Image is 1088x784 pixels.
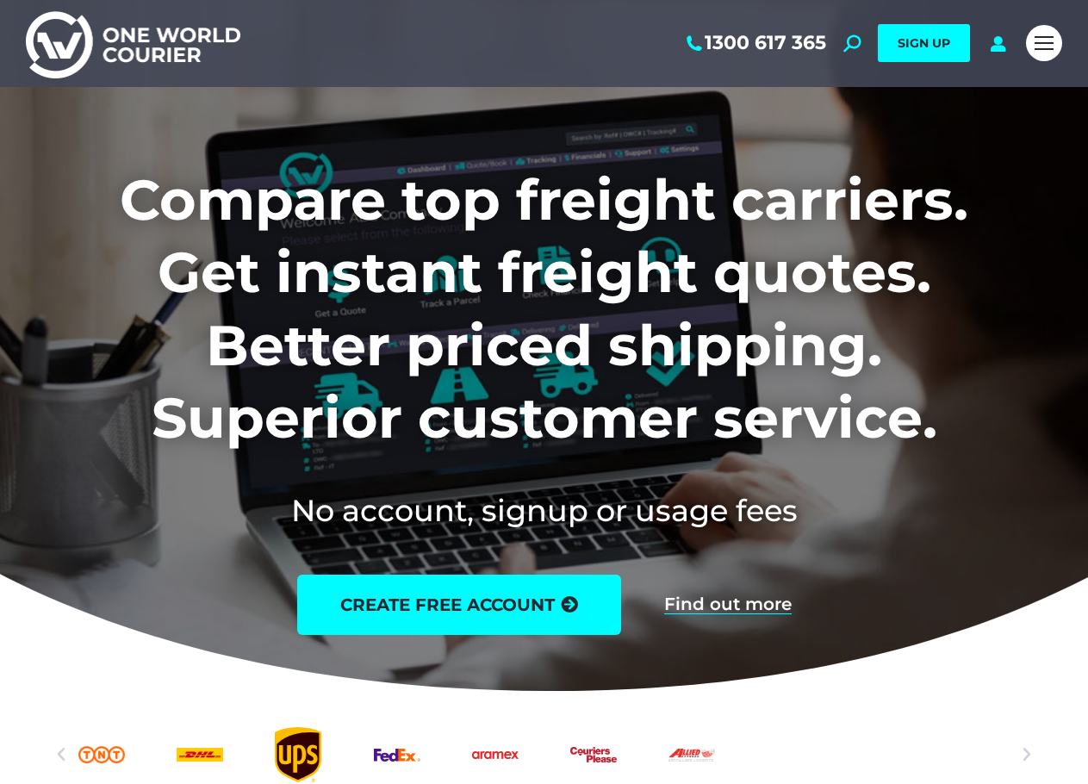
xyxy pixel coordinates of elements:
a: create free account [297,575,621,635]
img: One World Courier [26,9,240,78]
h1: Compare top freight carriers. Get instant freight quotes. Better priced shipping. Superior custom... [26,164,1062,455]
a: Mobile menu icon [1026,25,1062,61]
h2: No account, signup or usage fees [26,489,1062,532]
span: SIGN UP [898,35,950,51]
a: SIGN UP [878,24,970,62]
a: Find out more [664,595,792,614]
a: 1300 617 365 [683,32,826,54]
